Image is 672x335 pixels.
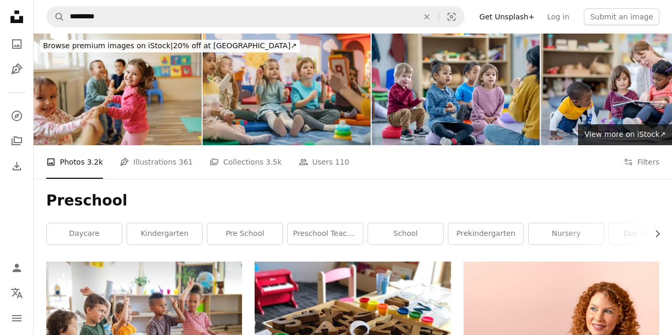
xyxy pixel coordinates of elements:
[335,156,349,168] span: 110
[578,124,672,145] a: View more on iStock↗
[43,41,297,50] span: 20% off at [GEOGRAPHIC_DATA] ↗
[43,41,173,50] span: Browse premium images on iStock |
[584,130,666,138] span: View more on iStock ↗
[624,145,659,179] button: Filters
[415,7,438,27] button: Clear
[46,191,659,210] h1: Preschool
[448,223,523,244] a: prekindergarten
[6,257,27,278] a: Log in / Sign up
[368,223,443,244] a: school
[6,308,27,329] button: Menu
[46,321,242,330] a: A group of small nursery school children sitting on floor indoors in classroom, raising hands.
[473,8,541,25] a: Get Unsplash+
[47,223,122,244] a: daycare
[266,156,281,168] span: 3.5k
[179,156,193,168] span: 361
[34,34,306,59] a: Browse premium images on iStock|20% off at [GEOGRAPHIC_DATA]↗
[203,34,371,145] img: Cheerful Preschool Educator Playing and Creatively Studying with Multiethnic Kids in Kindergarten...
[46,6,465,27] form: Find visuals sitewide
[209,145,281,179] a: Collections 3.5k
[299,145,349,179] a: Users 110
[6,6,27,29] a: Home — Unsplash
[288,223,363,244] a: preschool teacher
[207,223,282,244] a: pre school
[541,8,575,25] a: Log in
[34,34,202,145] img: Happy kids playing a game of tug of war in playroom
[6,34,27,55] a: Photos
[648,223,659,244] button: scroll list to the right
[6,283,27,304] button: Language
[439,7,464,27] button: Visual search
[6,156,27,177] a: Download History
[6,59,27,80] a: Illustrations
[127,223,202,244] a: kindergarten
[6,131,27,152] a: Collections
[372,34,540,145] img: Sing-Along Circle Time!
[6,105,27,126] a: Explore
[584,8,659,25] button: Submit an image
[47,7,65,27] button: Search Unsplash
[120,145,193,179] a: Illustrations 361
[529,223,604,244] a: nursery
